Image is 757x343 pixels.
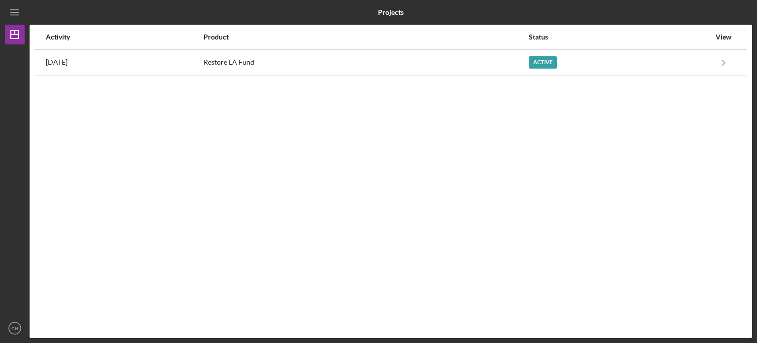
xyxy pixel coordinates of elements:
div: Activity [46,33,203,41]
div: Status [529,33,710,41]
div: Product [204,33,527,41]
div: Restore LA Fund [204,50,527,75]
text: CH [11,326,18,331]
b: Projects [378,8,404,16]
time: 2025-09-15 18:59 [46,58,68,66]
button: CH [5,318,25,338]
div: Active [529,56,557,69]
div: View [711,33,736,41]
